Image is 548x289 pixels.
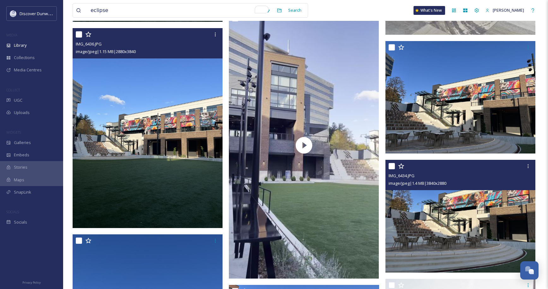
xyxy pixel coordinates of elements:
span: IMG_6436.JPG [76,41,102,47]
span: MEDIA [6,33,17,37]
span: Galleries [14,140,31,146]
span: Privacy Policy [22,280,41,285]
span: Media Centres [14,67,42,73]
span: COLLECT [6,87,20,92]
span: SnapLink [14,189,31,195]
div: Search [285,4,305,16]
img: thumbnail [229,12,379,279]
span: Embeds [14,152,29,158]
span: Socials [14,219,27,225]
span: Discover Dunwoody [20,10,57,16]
span: image/jpeg | 1.15 MB | 2880 x 3840 [76,49,136,54]
span: Collections [14,55,35,61]
span: Library [14,42,27,48]
a: Privacy Policy [22,278,41,286]
span: Stories [14,164,27,170]
a: What's New [414,6,445,15]
img: IMG_6436.JPG [73,28,223,228]
input: To enrich screen reader interactions, please activate Accessibility in Grammarly extension settings [87,3,262,17]
span: IMG_6434.JPG [389,173,414,178]
span: image/jpeg | 1.4 MB | 3840 x 2880 [389,180,446,186]
span: SOCIALS [6,209,19,214]
img: IMG_6434.JPG [385,160,535,272]
span: Uploads [14,110,30,116]
span: WIDGETS [6,130,21,135]
a: [PERSON_NAME] [482,4,527,16]
img: 696246f7-25b9-4a35-beec-0db6f57a4831.png [10,10,16,17]
img: IMG_6435.JPG [385,41,535,154]
button: Open Chat [520,261,539,280]
span: UGC [14,97,22,103]
span: [PERSON_NAME] [493,7,524,13]
span: Maps [14,177,24,183]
